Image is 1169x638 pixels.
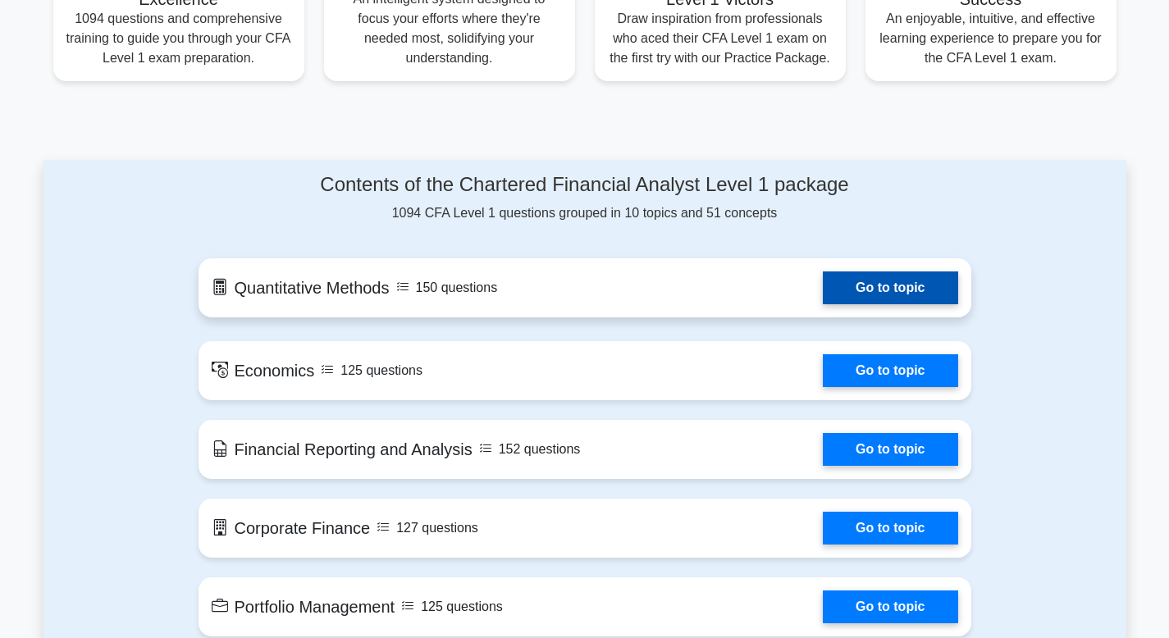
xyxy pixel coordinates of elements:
div: 1094 CFA Level 1 questions grouped in 10 topics and 51 concepts [199,173,971,223]
a: Go to topic [823,354,957,387]
a: Go to topic [823,433,957,466]
p: An enjoyable, intuitive, and effective learning experience to prepare you for the CFA Level 1 exam. [879,9,1103,68]
a: Go to topic [823,590,957,623]
p: 1094 questions and comprehensive training to guide you through your CFA Level 1 exam preparation. [66,9,291,68]
p: Draw inspiration from professionals who aced their CFA Level 1 exam on the first try with our Pra... [608,9,833,68]
h4: Contents of the Chartered Financial Analyst Level 1 package [199,173,971,197]
a: Go to topic [823,271,957,304]
a: Go to topic [823,512,957,545]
